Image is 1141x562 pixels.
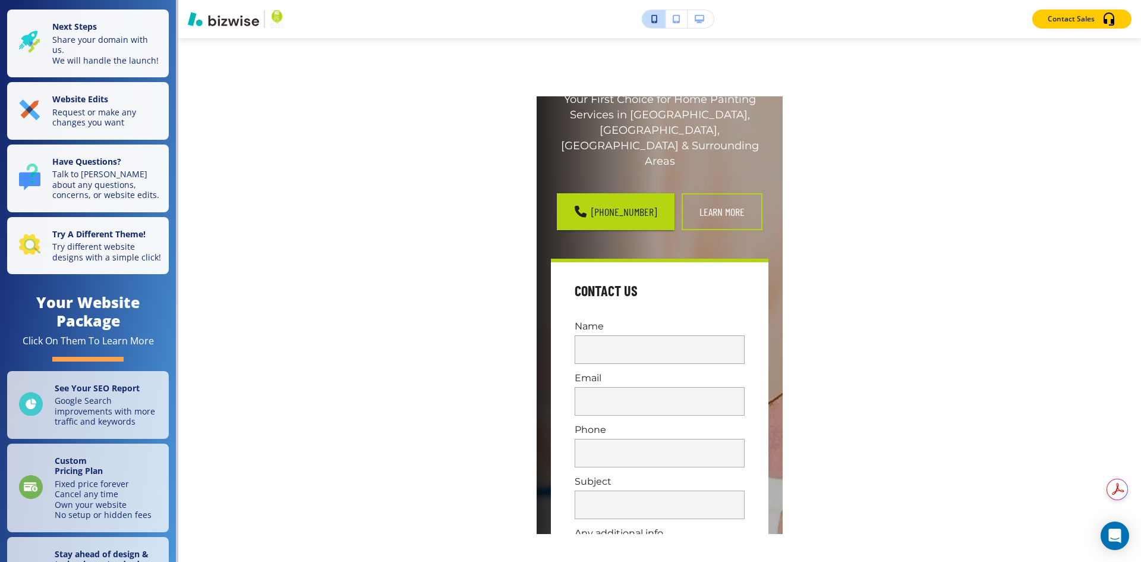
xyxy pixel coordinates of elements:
a: CustomPricing PlanFixed price foreverCancel any timeOwn your websiteNo setup or hidden fees [7,444,169,532]
p: Try different website designs with a simple click! [52,241,162,262]
button: Learn More [682,193,762,230]
p: Fixed price forever Cancel any time Own your website No setup or hidden fees [55,479,152,520]
p: Talk to [PERSON_NAME] about any questions, concerns, or website edits. [52,169,162,200]
p: Any additional info... [575,526,745,540]
strong: Next Steps [52,21,97,32]
img: Your Logo [270,10,285,29]
p: Request or make any changes you want [52,107,162,128]
div: Open Intercom Messenger [1101,522,1129,550]
p: Phone [575,423,745,437]
h4: Contact Us [575,281,638,300]
h4: Your Website Package [7,293,169,330]
strong: Have Questions? [52,156,121,167]
button: Contact Sales [1032,10,1131,29]
strong: Website Edits [52,93,108,105]
img: Bizwise Logo [188,12,259,26]
button: Try A Different Theme!Try different website designs with a simple click! [7,217,169,275]
p: Name [575,319,745,333]
p: Google Search improvements with more traffic and keywords [55,395,162,427]
strong: Try A Different Theme! [52,228,146,240]
a: See Your SEO ReportGoogle Search improvements with more traffic and keywords [7,371,169,439]
a: [PHONE_NUMBER] [557,193,674,230]
button: Have Questions?Talk to [PERSON_NAME] about any questions, concerns, or website edits. [7,145,169,212]
button: Next StepsShare your domain with us.We will handle the launch! [7,10,169,77]
p: Contact Sales [1048,14,1095,24]
p: Email [575,371,745,385]
div: Click On Them To Learn More [23,335,154,347]
button: Website EditsRequest or make any changes you want [7,82,169,140]
p: Subject [575,475,745,488]
p: Share your domain with us. We will handle the launch! [52,34,162,66]
strong: Custom Pricing Plan [55,455,103,477]
strong: See Your SEO Report [55,382,140,394]
p: Your First Choice for Home Painting Services in [GEOGRAPHIC_DATA], [GEOGRAPHIC_DATA], [GEOGRAPHIC... [551,92,768,169]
